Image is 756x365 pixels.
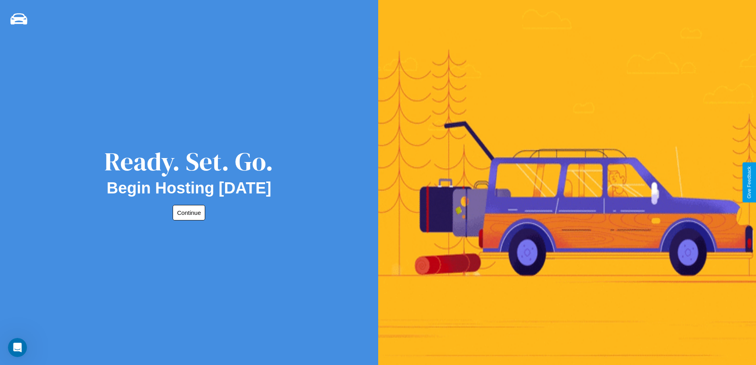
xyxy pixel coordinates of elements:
h2: Begin Hosting [DATE] [107,179,271,197]
button: Continue [173,205,205,220]
iframe: Intercom live chat [8,338,27,357]
div: Give Feedback [746,166,752,199]
div: Ready. Set. Go. [104,144,273,179]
